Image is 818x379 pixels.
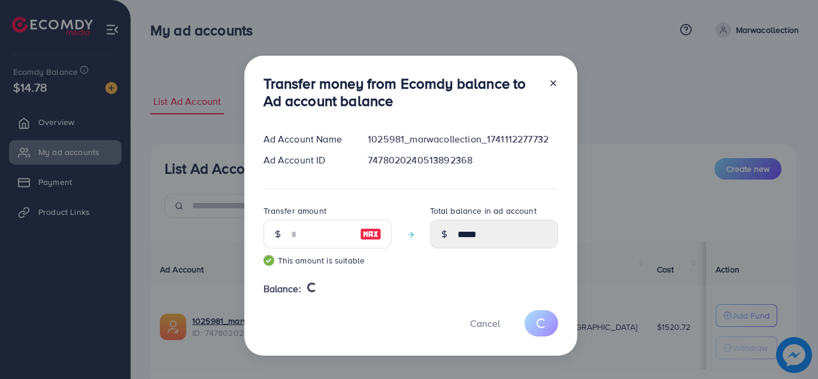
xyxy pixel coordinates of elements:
[263,205,326,217] label: Transfer amount
[455,310,515,336] button: Cancel
[263,282,301,296] span: Balance:
[263,75,539,110] h3: Transfer money from Ecomdy balance to Ad account balance
[358,132,567,146] div: 1025981_marwacollection_1741112277732
[263,255,274,266] img: guide
[430,205,537,217] label: Total balance in ad account
[358,153,567,167] div: 7478020240513892368
[263,254,392,266] small: This amount is suitable
[470,317,500,330] span: Cancel
[254,153,359,167] div: Ad Account ID
[254,132,359,146] div: Ad Account Name
[360,227,381,241] img: image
